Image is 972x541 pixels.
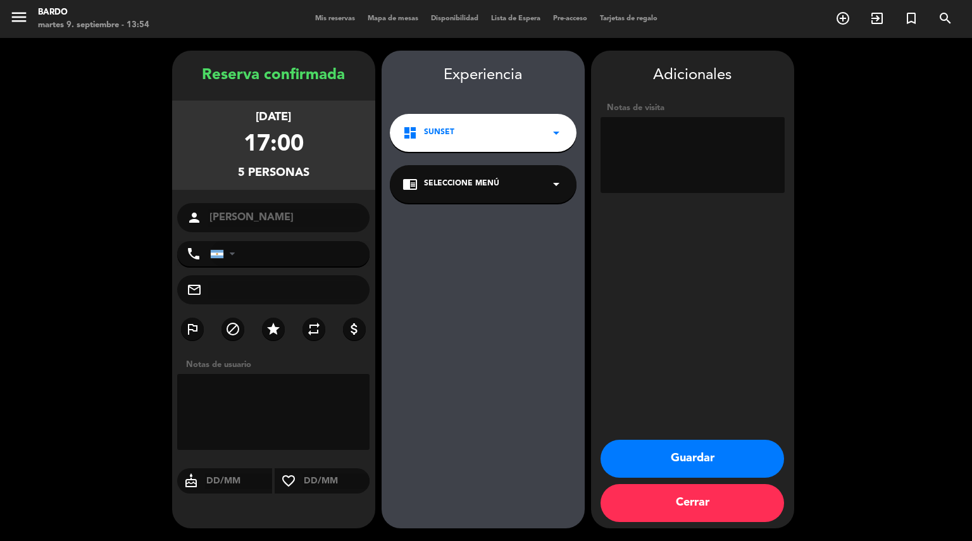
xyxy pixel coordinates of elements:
span: Pre-acceso [547,15,594,22]
span: Lista de Espera [485,15,547,22]
span: Mapa de mesas [361,15,425,22]
div: 17:00 [244,127,304,164]
span: SUNSET [424,127,454,139]
i: cake [177,473,205,488]
i: menu [9,8,28,27]
i: mail_outline [187,282,202,297]
i: search [938,11,953,26]
i: repeat [306,321,321,337]
i: chrome_reader_mode [402,177,418,192]
div: [DATE] [256,108,291,127]
i: arrow_drop_down [549,125,564,140]
input: DD/MM [205,473,273,489]
div: Notas de usuario [180,358,375,371]
div: Argentina: +54 [211,242,240,266]
i: star [266,321,281,337]
i: favorite_border [275,473,302,488]
div: Notas de visita [601,101,785,115]
i: outlined_flag [185,321,200,337]
span: Disponibilidad [425,15,485,22]
span: Mis reservas [309,15,361,22]
i: person [187,210,202,225]
button: Guardar [601,440,784,478]
button: Cerrar [601,484,784,522]
i: turned_in_not [904,11,919,26]
div: Bardo [38,6,149,19]
div: Experiencia [382,63,585,88]
div: 5 personas [238,164,309,182]
button: menu [9,8,28,31]
i: block [225,321,240,337]
i: dashboard [402,125,418,140]
input: DD/MM [302,473,370,489]
i: add_circle_outline [835,11,850,26]
div: martes 9. septiembre - 13:54 [38,19,149,32]
div: Reserva confirmada [172,63,375,88]
i: arrow_drop_down [549,177,564,192]
div: Adicionales [601,63,785,88]
i: exit_to_app [869,11,885,26]
span: Seleccione Menú [424,178,499,190]
span: Tarjetas de regalo [594,15,664,22]
i: phone [186,246,201,261]
i: attach_money [347,321,362,337]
